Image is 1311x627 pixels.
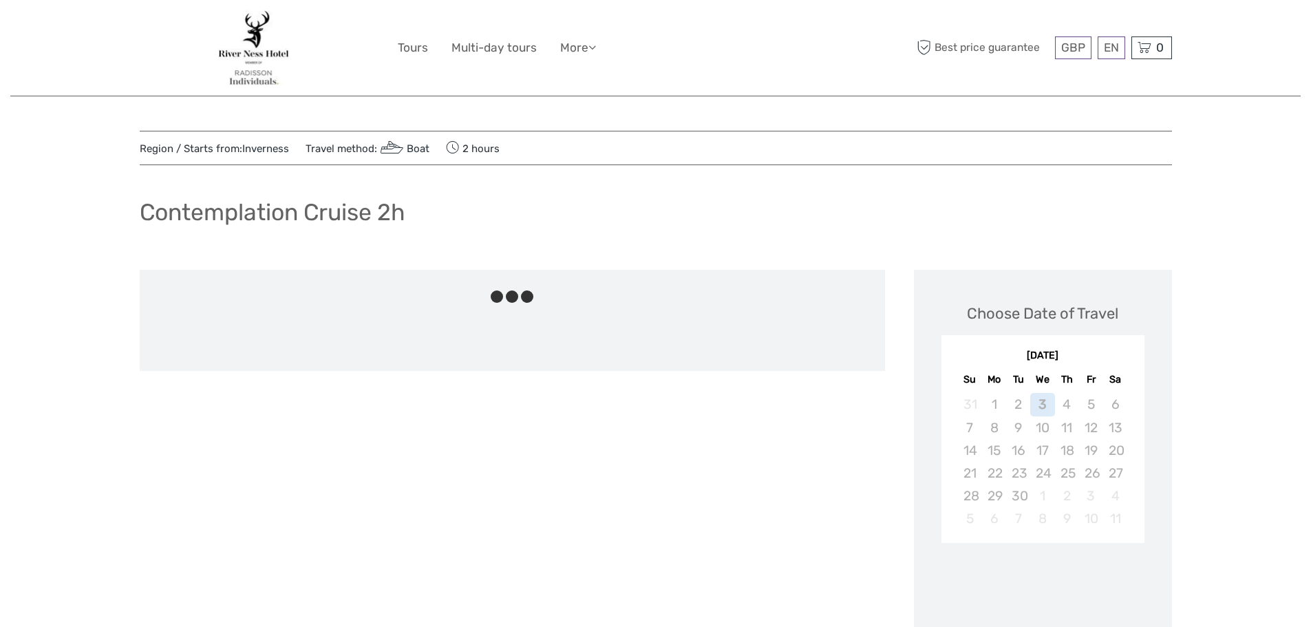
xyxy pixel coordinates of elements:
[1006,416,1030,439] div: Not available Tuesday, September 9th, 2025
[958,393,982,416] div: Not available Sunday, August 31st, 2025
[982,507,1006,530] div: Not available Monday, October 6th, 2025
[982,439,1006,462] div: Not available Monday, September 15th, 2025
[1006,370,1030,389] div: Tu
[1055,485,1079,507] div: Not available Thursday, October 2nd, 2025
[982,416,1006,439] div: Not available Monday, September 8th, 2025
[1079,370,1103,389] div: Fr
[958,507,982,530] div: Not available Sunday, October 5th, 2025
[560,38,596,58] a: More
[1030,485,1054,507] div: Not available Wednesday, October 1st, 2025
[446,138,500,158] span: 2 hours
[1154,41,1166,54] span: 0
[982,393,1006,416] div: Not available Monday, September 1st, 2025
[958,485,982,507] div: Not available Sunday, September 28th, 2025
[377,142,430,155] a: Boat
[1103,507,1127,530] div: Not available Saturday, October 11th, 2025
[451,38,537,58] a: Multi-day tours
[1006,462,1030,485] div: Not available Tuesday, September 23rd, 2025
[941,349,1144,363] div: [DATE]
[1055,507,1079,530] div: Not available Thursday, October 9th, 2025
[958,439,982,462] div: Not available Sunday, September 14th, 2025
[1030,507,1054,530] div: Not available Wednesday, October 8th, 2025
[1098,36,1125,59] div: EN
[242,142,289,155] a: Inverness
[1079,507,1103,530] div: Not available Friday, October 10th, 2025
[1006,507,1030,530] div: Not available Tuesday, October 7th, 2025
[946,393,1140,530] div: month 2025-09
[306,138,430,158] span: Travel method:
[140,142,289,156] span: Region / Starts from:
[218,10,290,85] img: 3291-065ce774-2bb8-4d36-ac00-65f65a84ed2e_logo_big.jpg
[1055,439,1079,462] div: Not available Thursday, September 18th, 2025
[1006,439,1030,462] div: Not available Tuesday, September 16th, 2025
[982,485,1006,507] div: Not available Monday, September 29th, 2025
[1006,393,1030,416] div: Not available Tuesday, September 2nd, 2025
[1030,370,1054,389] div: We
[1030,439,1054,462] div: Not available Wednesday, September 17th, 2025
[1006,485,1030,507] div: Not available Tuesday, September 30th, 2025
[914,36,1052,59] span: Best price guarantee
[1103,370,1127,389] div: Sa
[1055,393,1079,416] div: Not available Thursday, September 4th, 2025
[1030,393,1054,416] div: Not available Wednesday, September 3rd, 2025
[1079,462,1103,485] div: Not available Friday, September 26th, 2025
[1079,439,1103,462] div: Not available Friday, September 19th, 2025
[1079,393,1103,416] div: Not available Friday, September 5th, 2025
[1079,485,1103,507] div: Not available Friday, October 3rd, 2025
[1055,462,1079,485] div: Not available Thursday, September 25th, 2025
[140,198,405,226] h1: Contemplation Cruise 2h
[1030,416,1054,439] div: Not available Wednesday, September 10th, 2025
[1103,485,1127,507] div: Not available Saturday, October 4th, 2025
[982,370,1006,389] div: Mo
[982,462,1006,485] div: Not available Monday, September 22nd, 2025
[1103,439,1127,462] div: Not available Saturday, September 20th, 2025
[1030,462,1054,485] div: Not available Wednesday, September 24th, 2025
[1061,41,1085,54] span: GBP
[1038,579,1047,588] div: Loading...
[1103,416,1127,439] div: Not available Saturday, September 13th, 2025
[1055,416,1079,439] div: Not available Thursday, September 11th, 2025
[1103,462,1127,485] div: Not available Saturday, September 27th, 2025
[398,38,428,58] a: Tours
[1103,393,1127,416] div: Not available Saturday, September 6th, 2025
[967,303,1118,324] div: Choose Date of Travel
[958,416,982,439] div: Not available Sunday, September 7th, 2025
[1055,370,1079,389] div: Th
[958,370,982,389] div: Su
[958,462,982,485] div: Not available Sunday, September 21st, 2025
[1079,416,1103,439] div: Not available Friday, September 12th, 2025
